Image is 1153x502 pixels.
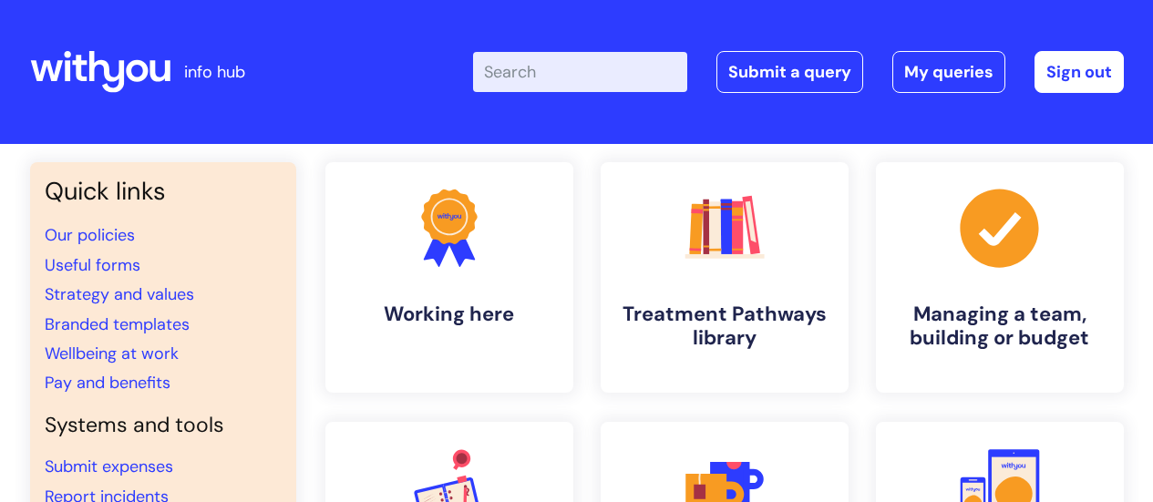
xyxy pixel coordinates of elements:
h3: Quick links [45,177,282,206]
a: My queries [892,51,1005,93]
input: Search [473,52,687,92]
a: Our policies [45,224,135,246]
a: Wellbeing at work [45,343,179,364]
a: Branded templates [45,313,190,335]
a: Submit a query [716,51,863,93]
a: Sign out [1035,51,1124,93]
a: Useful forms [45,254,140,276]
a: Submit expenses [45,456,173,477]
a: Pay and benefits [45,372,170,394]
a: Strategy and values [45,283,194,305]
h4: Working here [340,302,559,326]
a: Treatment Pathways library [601,162,849,393]
a: Working here [325,162,573,393]
div: | - [473,51,1124,93]
h4: Systems and tools [45,413,282,438]
h4: Managing a team, building or budget [890,302,1109,351]
a: Managing a team, building or budget [876,162,1124,393]
p: info hub [184,57,245,87]
h4: Treatment Pathways library [615,302,834,351]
